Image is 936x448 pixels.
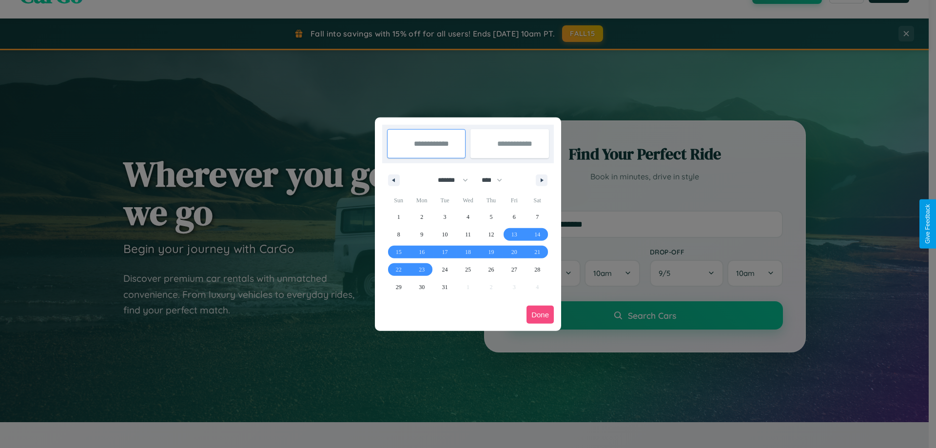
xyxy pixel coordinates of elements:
span: 7 [536,208,539,226]
button: 1 [387,208,410,226]
button: 18 [456,243,479,261]
div: Give Feedback [924,204,931,244]
button: 27 [503,261,526,278]
span: 2 [420,208,423,226]
button: 20 [503,243,526,261]
span: Fri [503,193,526,208]
span: 15 [396,243,402,261]
span: 16 [419,243,425,261]
button: 17 [433,243,456,261]
span: 10 [442,226,448,243]
span: 4 [467,208,469,226]
span: 6 [513,208,516,226]
button: 11 [456,226,479,243]
span: 9 [420,226,423,243]
span: 8 [397,226,400,243]
span: Sun [387,193,410,208]
button: 4 [456,208,479,226]
span: 30 [419,278,425,296]
span: 25 [465,261,471,278]
span: 28 [534,261,540,278]
span: 24 [442,261,448,278]
button: 3 [433,208,456,226]
button: 19 [480,243,503,261]
button: 5 [480,208,503,226]
button: 9 [410,226,433,243]
span: 18 [465,243,471,261]
span: 29 [396,278,402,296]
span: Wed [456,193,479,208]
button: 28 [526,261,549,278]
span: 26 [488,261,494,278]
button: 26 [480,261,503,278]
span: Mon [410,193,433,208]
span: 12 [488,226,494,243]
span: Sat [526,193,549,208]
span: 22 [396,261,402,278]
button: 7 [526,208,549,226]
button: 2 [410,208,433,226]
span: 17 [442,243,448,261]
span: 14 [534,226,540,243]
button: 21 [526,243,549,261]
button: 25 [456,261,479,278]
button: 31 [433,278,456,296]
span: 27 [511,261,517,278]
button: 14 [526,226,549,243]
span: 1 [397,208,400,226]
span: 31 [442,278,448,296]
button: 10 [433,226,456,243]
span: 5 [489,208,492,226]
span: 21 [534,243,540,261]
span: 11 [465,226,471,243]
span: 20 [511,243,517,261]
span: 13 [511,226,517,243]
span: 23 [419,261,425,278]
button: 12 [480,226,503,243]
button: 6 [503,208,526,226]
button: 16 [410,243,433,261]
button: 29 [387,278,410,296]
button: 15 [387,243,410,261]
span: Tue [433,193,456,208]
span: Thu [480,193,503,208]
button: 24 [433,261,456,278]
button: 13 [503,226,526,243]
button: 23 [410,261,433,278]
span: 3 [444,208,447,226]
button: 8 [387,226,410,243]
span: 19 [488,243,494,261]
button: 30 [410,278,433,296]
button: Done [526,306,554,324]
button: 22 [387,261,410,278]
